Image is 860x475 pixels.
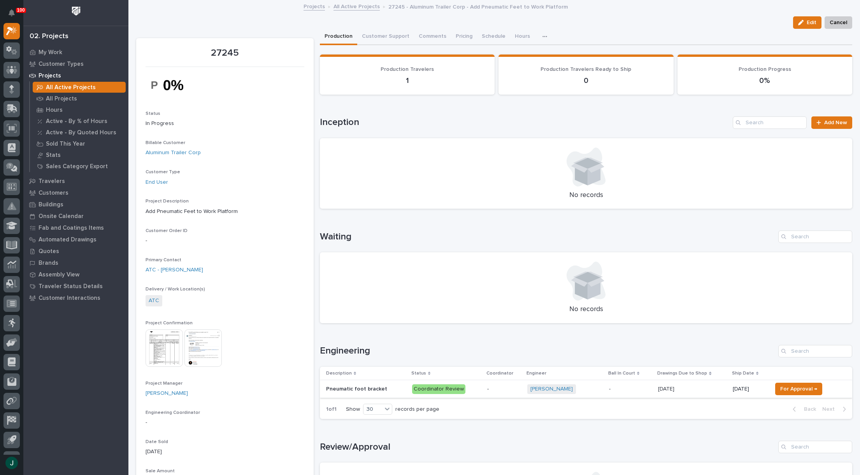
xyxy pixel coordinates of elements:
tr: Pneumatic foot bracketPneumatic foot bracket Coordinator Review-[PERSON_NAME] -- [DATE][DATE] [DA... [320,380,852,398]
a: Active - By Quoted Hours [30,127,128,138]
a: Stats [30,150,128,160]
input: Search [778,230,852,243]
a: Travelers [23,175,128,187]
a: All Active Projects [30,82,128,93]
h1: Waiting [320,231,775,243]
div: 02. Projects [30,32,68,41]
p: Customers [39,190,68,197]
p: Stats [46,152,61,159]
a: Customer Interactions [23,292,128,304]
button: Notifications [4,5,20,21]
a: Quotes [23,245,128,257]
a: Assembly View [23,269,128,280]
p: 1 [329,76,485,85]
a: Aluminum Trailer Corp [146,149,201,157]
p: Brands [39,260,58,267]
button: Hours [510,29,535,45]
input: Search [778,441,852,453]
a: Add New [811,116,852,129]
span: Cancel [830,18,847,27]
button: Pricing [451,29,477,45]
p: Drawings Due to Shop [657,369,707,378]
button: Cancel [825,16,852,29]
p: Buildings [39,201,63,208]
a: Customers [23,187,128,199]
p: Traveler Status Details [39,283,103,290]
a: Active - By % of Hours [30,116,128,127]
p: records per page [395,406,439,413]
a: Projects [23,70,128,81]
p: 27245 - Aluminum Trailer Corp - Add Pneumatic Feet to Work Platform [388,2,568,11]
span: Production Progress [739,67,791,72]
span: Production Travelers [381,67,434,72]
a: ATC - [PERSON_NAME] [146,266,203,274]
a: ATC [149,297,159,305]
p: Active - By Quoted Hours [46,129,116,136]
span: For Approval → [780,384,817,394]
p: - [146,237,304,245]
div: Coordinator Review [412,384,465,394]
p: Quotes [39,248,59,255]
p: - [146,419,304,427]
span: Customer Type [146,170,180,174]
img: Qkffncn820Gdm6nDrFLdSe1we3dyKotI261zb9BxrRs [146,72,204,99]
button: Next [819,406,852,413]
p: Onsite Calendar [39,213,84,220]
a: [PERSON_NAME] [530,386,573,392]
p: Active - By % of Hours [46,118,107,125]
h1: Review/Approval [320,442,775,453]
p: No records [329,305,843,314]
p: Projects [39,72,61,79]
div: 30 [363,405,382,413]
p: Sales Category Export [46,163,108,170]
p: Customer Interactions [39,295,100,302]
a: Fab and Coatings Items [23,222,128,234]
p: [DATE] [146,448,304,456]
p: 100 [17,7,25,13]
span: Primary Contact [146,258,181,262]
p: Assembly View [39,271,79,278]
a: Sales Category Export [30,161,128,172]
span: Engineering Coordinator [146,410,200,415]
span: Sale Amount [146,469,175,473]
p: Status [411,369,426,378]
button: users-avatar [4,455,20,471]
button: Edit [793,16,821,29]
a: Traveler Status Details [23,280,128,292]
p: [DATE] [658,384,676,392]
button: Back [786,406,819,413]
p: Ball In Court [608,369,635,378]
p: 0% [687,76,843,85]
h1: Engineering [320,345,775,357]
span: Status [146,111,160,116]
input: Search [733,116,807,129]
span: Customer Order ID [146,229,188,233]
span: Edit [807,19,816,26]
span: Billable Customer [146,141,185,145]
p: Pneumatic foot bracket [326,384,389,392]
p: Coordinator [486,369,513,378]
input: Search [778,345,852,357]
a: Hours [30,104,128,115]
a: End User [146,178,168,186]
a: Buildings [23,199,128,210]
p: - [609,384,612,392]
p: Fab and Coatings Items [39,225,104,232]
p: 1 of 1 [320,400,343,419]
p: - [487,386,521,392]
p: Hours [46,107,63,114]
p: [DATE] [733,386,766,392]
p: Sold This Year [46,141,85,148]
span: Project Confirmation [146,321,193,325]
p: Customer Types [39,61,84,68]
p: In Progress [146,120,304,128]
a: Customer Types [23,58,128,70]
a: Onsite Calendar [23,210,128,222]
a: [PERSON_NAME] [146,389,188,398]
p: Automated Drawings [39,236,97,243]
button: Customer Support [357,29,414,45]
button: Production [320,29,357,45]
